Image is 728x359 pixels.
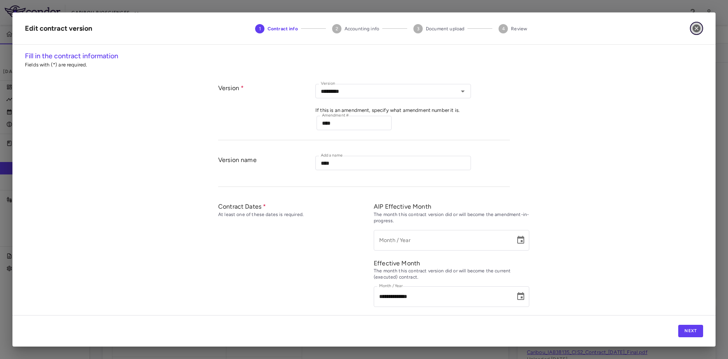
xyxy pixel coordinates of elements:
[218,202,374,211] div: Contract Dates
[315,107,510,114] p: If this is an amendment, specify what amendment number it is.
[25,61,703,68] p: Fields with (*) are required.
[259,26,261,31] text: 1
[321,80,335,87] label: Version
[513,289,528,304] button: Choose date, selected date is Sep 29, 2025
[322,112,349,119] label: Amendment #
[249,15,304,43] button: Contract info
[374,259,529,267] div: Effective Month
[374,268,529,281] div: The month this contract version did or will become the current (executed) contract.
[25,23,92,34] div: Edit contract version
[374,212,529,224] div: The month this contract version did or will become the amendment-in-progress.
[218,156,315,179] div: Version name
[678,325,703,337] button: Next
[25,51,703,61] h6: Fill in the contract information
[513,232,528,248] button: Choose date
[321,152,343,159] label: Add a name
[218,212,374,218] div: At least one of these dates is required.
[379,283,403,289] label: Month / Year
[457,86,468,97] button: Open
[268,25,298,32] span: Contract info
[374,202,529,211] div: AIP Effective Month
[218,84,315,132] div: Version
